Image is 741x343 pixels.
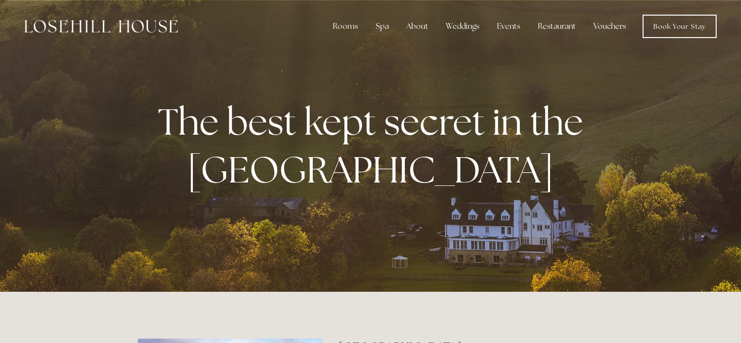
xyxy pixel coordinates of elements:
[586,17,634,36] a: Vouchers
[489,17,528,36] div: Events
[325,17,366,36] div: Rooms
[399,17,436,36] div: About
[643,15,717,38] a: Book Your Stay
[158,98,591,193] strong: The best kept secret in the [GEOGRAPHIC_DATA]
[24,20,178,33] img: Losehill House
[368,17,397,36] div: Spa
[530,17,584,36] div: Restaurant
[438,17,487,36] div: Weddings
